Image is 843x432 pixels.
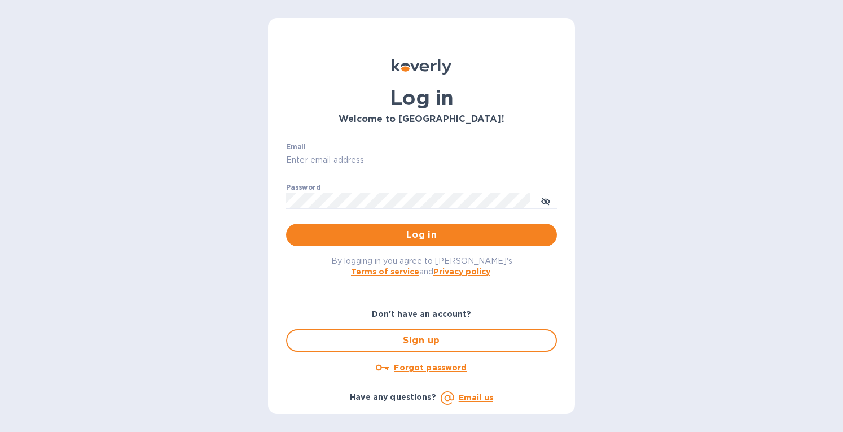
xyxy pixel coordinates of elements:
[331,256,512,276] span: By logging in you agree to [PERSON_NAME]'s and .
[394,363,467,372] u: Forgot password
[350,392,436,402] b: Have any questions?
[286,143,306,150] label: Email
[286,114,557,125] h3: Welcome to [GEOGRAPHIC_DATA]!
[286,86,557,110] h1: Log in
[392,59,451,75] img: Koverly
[286,329,557,352] button: Sign up
[534,189,557,212] button: toggle password visibility
[372,309,472,318] b: Don't have an account?
[295,228,548,242] span: Log in
[296,334,547,347] span: Sign up
[286,152,557,169] input: Enter email address
[351,267,419,276] a: Terms of service
[433,267,490,276] a: Privacy policy
[286,184,320,191] label: Password
[286,224,557,246] button: Log in
[459,393,493,402] a: Email us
